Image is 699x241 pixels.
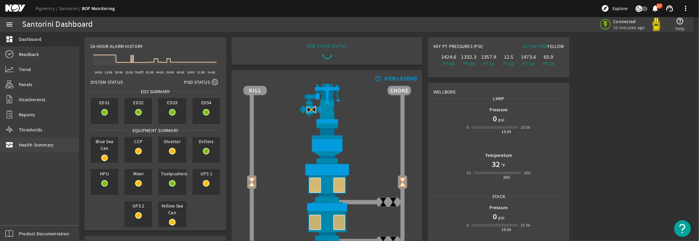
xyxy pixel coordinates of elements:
[19,230,69,237] span: Product Documentation
[19,36,42,43] span: Dashboard
[493,113,497,124] h1: 0
[124,201,152,210] span: UPS 2
[95,70,102,74] text: 16:00
[433,43,499,52] div: Key PT Pressures (PSI)
[500,54,517,60] div: 12.5
[90,43,143,50] span: 24-Hour Alarm History
[460,60,477,67] div: PT-08
[306,105,316,115] img: Valve2CloseBlock.png
[146,70,154,74] text: 02:00
[243,84,411,124] img: RiserAdapter.png
[158,201,186,217] span: Yellow Sea Can
[520,54,537,60] div: 1473.6
[187,70,195,74] text: 10:00
[82,5,115,12] a: BOP Monitoring
[384,75,417,82] div: VIEW LEGEND
[676,17,684,25] mat-icon: help_outline
[197,70,205,74] text: 12:00
[650,18,663,31] img: Yellowpod.svg
[485,152,512,159] b: Temperature
[124,169,152,178] span: Mixer
[490,204,508,211] b: Pressure
[675,25,685,32] span: Help
[500,60,517,67] div: PT-12
[5,141,13,149] mat-icon: monitor_heart
[378,197,388,207] img: ValveClose.png
[388,197,398,207] img: ValveClose.png
[36,5,59,11] a: Rigsentry
[138,88,173,95] span: EDS SUMMARY
[467,124,469,131] div: 0
[22,21,93,28] div: Santorini Dashboard
[460,54,477,60] div: 1332.3
[243,202,411,241] img: LowerAnnularOpenBlock.png
[440,60,457,67] div: PT-06
[491,95,507,102] span: LMRP
[497,214,505,221] span: psi
[208,70,215,74] text: 14:00
[243,163,411,202] img: UpperAnnularOpenBlock.png
[91,137,118,153] span: Blue Sea Can
[130,127,181,134] span: Equipment Summary
[59,5,82,11] a: Santorini
[651,4,659,12] mat-icon: notifications
[500,162,506,169] span: °F
[428,83,569,95] div: Wellbore
[19,51,39,58] span: Readback
[19,141,54,148] span: Health Summary
[166,70,174,74] text: 06:00
[19,96,46,103] span: Attachments
[540,54,557,60] div: 65.9
[467,222,469,229] div: 0
[614,24,645,31] span: 10 minutes ago
[158,169,186,178] span: Toolpushers
[520,60,537,67] div: PT-14
[125,70,133,74] text: 22:00
[105,70,112,74] text: 18:00
[521,124,531,131] div: 20.0k
[5,20,13,28] mat-icon: menu
[490,193,508,200] span: Stack
[5,35,13,43] mat-icon: dashboard
[492,159,500,170] h1: 32
[665,4,674,12] mat-icon: support_agent
[493,211,497,222] h1: 0
[158,137,186,146] span: Diverter
[398,177,408,187] img: Valve2OpenBlock.png
[124,98,152,107] span: EDS2
[307,43,347,49] div: BOP STACK STATUS
[490,107,508,113] b: Pressure
[467,170,471,176] div: 32
[480,54,497,60] div: 1357.9
[135,70,144,74] text: [DATE]
[440,54,457,60] div: 1424.6
[177,70,184,74] text: 08:00
[184,79,210,85] span: Pod Status
[521,222,531,229] div: 20.0k
[192,98,220,107] span: EDS4
[547,43,564,49] span: Yellow
[503,174,510,181] div: 250
[19,81,33,88] span: Panels
[601,4,609,12] mat-icon: explore
[91,169,118,178] span: HPU
[19,126,43,133] span: Thresholds
[540,60,557,67] div: PT-15
[91,98,118,107] span: EDS1
[598,3,630,14] button: Explore
[480,60,497,67] div: PT-10
[674,220,691,237] button: Open Resource Center
[192,137,220,146] span: Drillers
[247,177,257,187] img: Valve2OpenBlock.png
[243,124,411,163] img: FlexJoint.png
[373,76,382,81] mat-icon: info_outline
[124,137,152,146] span: CCP
[524,170,530,176] div: 350
[502,128,512,135] div: 15.0k
[678,0,694,16] button: more_vert
[523,43,547,49] span: Active Pod
[614,18,645,24] span: Connected
[497,116,505,123] span: psi
[156,70,164,74] text: 04:00
[652,5,659,12] button: 37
